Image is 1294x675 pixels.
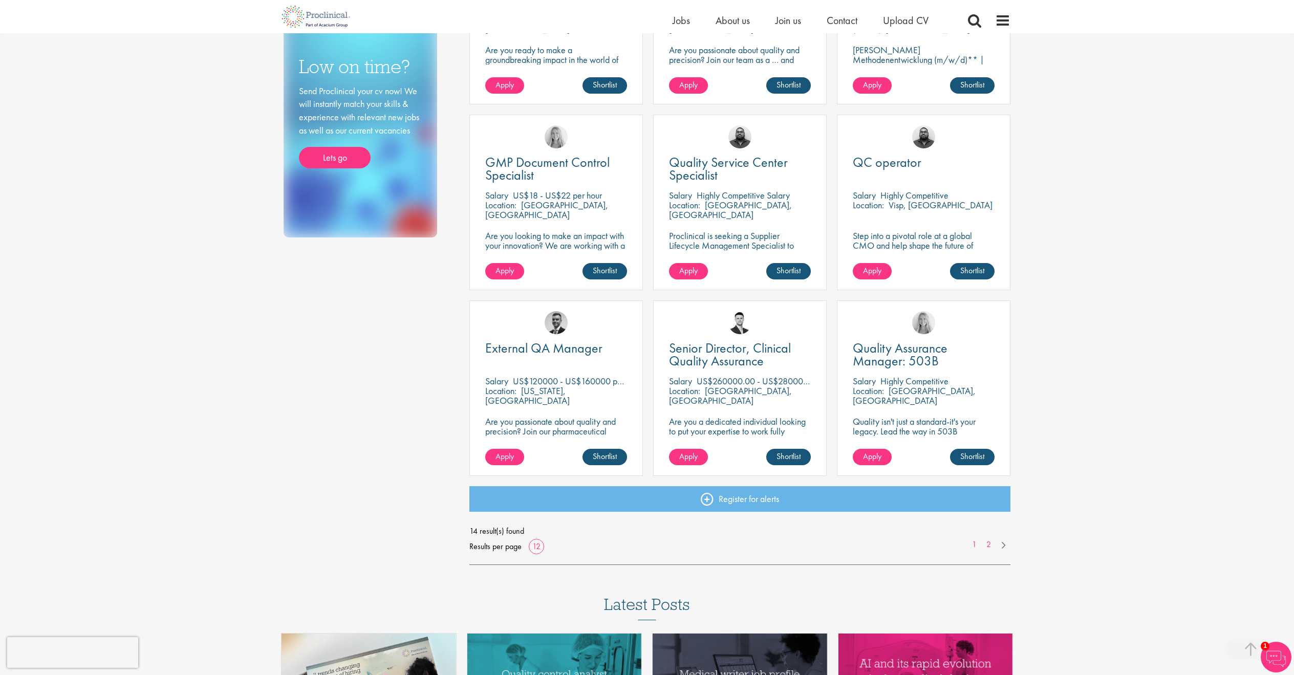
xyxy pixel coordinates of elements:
span: Apply [495,265,514,276]
a: GMP Document Control Specialist [485,156,627,182]
span: Salary [669,375,692,387]
span: Apply [863,451,881,462]
p: [GEOGRAPHIC_DATA], [GEOGRAPHIC_DATA] [669,199,792,221]
p: Step into a pivotal role at a global CMO and help shape the future of healthcare manufacturing. [853,231,995,260]
p: Are you a dedicated individual looking to put your expertise to work fully flexibly in a remote p... [669,417,811,465]
span: Location: [485,199,516,211]
img: Shannon Briggs [912,311,935,334]
span: Salary [853,189,876,201]
p: [GEOGRAPHIC_DATA], [GEOGRAPHIC_DATA] [485,199,608,221]
a: Apply [669,77,708,94]
span: Salary [485,375,508,387]
a: Shortlist [950,77,995,94]
img: Ashley Bennett [728,125,751,148]
h3: Low on time? [299,57,422,77]
h3: Latest Posts [604,596,690,620]
span: Apply [495,451,514,462]
a: Upload CV [883,14,929,27]
p: US$120000 - US$160000 per annum [513,375,650,387]
a: Shortlist [583,77,627,94]
img: Ashley Bennett [912,125,935,148]
a: Apply [853,263,892,279]
span: Apply [863,265,881,276]
a: Contact [827,14,857,27]
span: Apply [679,451,698,462]
a: Shortlist [766,77,811,94]
a: QC operator [853,156,995,169]
span: 1 [1261,642,1269,650]
img: Shannon Briggs [545,125,568,148]
span: Senior Director, Clinical Quality Assurance [669,339,791,369]
p: US$18 - US$22 per hour [513,189,602,201]
a: Quality Service Center Specialist [669,156,811,182]
span: Apply [679,79,698,90]
span: QC operator [853,154,921,171]
a: Apply [669,449,708,465]
p: US$260000.00 - US$280000.00 per annum [697,375,859,387]
a: Apply [485,77,524,94]
img: Joshua Godden [728,311,751,334]
a: About us [716,14,750,27]
span: GMP Document Control Specialist [485,154,610,184]
a: 1 [967,539,982,551]
a: External QA Manager [485,342,627,355]
img: Alex Bill [545,311,568,334]
span: Results per page [469,539,522,554]
p: Highly Competitive [880,375,948,387]
a: Lets go [299,147,371,168]
span: Apply [863,79,881,90]
a: Join us [775,14,801,27]
p: [US_STATE], [GEOGRAPHIC_DATA] [485,385,570,406]
a: Apply [485,263,524,279]
a: Shortlist [766,449,811,465]
a: Shortlist [950,263,995,279]
p: Are you passionate about quality and precision? Join our pharmaceutical client and help ensure to... [485,417,627,465]
a: Apply [485,449,524,465]
span: Location: [853,199,884,211]
p: [GEOGRAPHIC_DATA], [GEOGRAPHIC_DATA] [853,385,976,406]
span: Apply [679,265,698,276]
span: Quality Service Center Specialist [669,154,788,184]
a: Quality Assurance Manager: 503B [853,342,995,367]
a: Shortlist [583,449,627,465]
span: Location: [669,385,700,397]
span: Quality Assurance Manager: 503B [853,339,947,369]
a: Apply [853,77,892,94]
p: Quality isn't just a standard-it's your legacy. Lead the way in 503B excellence. [853,417,995,446]
span: Salary [669,189,692,201]
span: External QA Manager [485,339,602,357]
a: 2 [981,539,996,551]
p: Visp, [GEOGRAPHIC_DATA] [889,199,993,211]
p: Are you passionate about quality and precision? Join our team as a … and help ensure top-tier sta... [669,45,811,84]
a: 12 [529,541,544,552]
p: [PERSON_NAME] Methodenentwicklung (m/w/d)** | Dauerhaft | Biowissenschaften | [GEOGRAPHIC_DATA] (... [853,45,995,94]
span: Location: [485,385,516,397]
a: Apply [669,263,708,279]
span: Apply [495,79,514,90]
iframe: reCAPTCHA [7,637,138,668]
p: Are you looking to make an impact with your innovation? We are working with a well-established ph... [485,231,627,279]
a: Register for alerts [469,486,1011,512]
div: Send Proclinical your cv now! We will instantly match your skills & experience with relevant new ... [299,84,422,169]
span: Location: [853,385,884,397]
span: Salary [853,375,876,387]
p: Highly Competitive Salary [697,189,790,201]
span: 14 result(s) found [469,524,1011,539]
p: Highly Competitive [880,189,948,201]
span: Salary [485,189,508,201]
a: Jobs [673,14,690,27]
a: Shortlist [766,263,811,279]
a: Shortlist [950,449,995,465]
a: Apply [853,449,892,465]
p: Proclinical is seeking a Supplier Lifecycle Management Specialist to support global vendor change... [669,231,811,279]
